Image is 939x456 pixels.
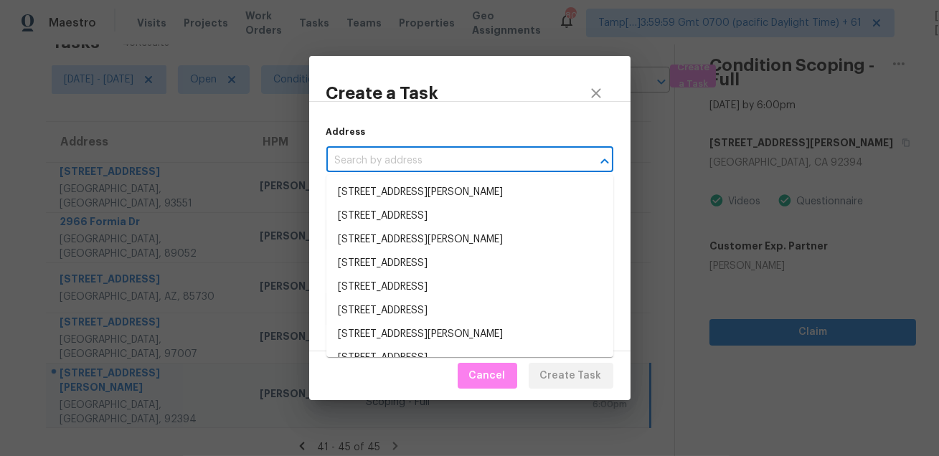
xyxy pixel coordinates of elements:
[326,150,573,172] input: Search by address
[326,275,613,299] li: [STREET_ADDRESS]
[326,346,613,370] li: [STREET_ADDRESS]
[458,363,517,389] button: Cancel
[469,367,506,385] span: Cancel
[326,323,613,346] li: [STREET_ADDRESS][PERSON_NAME]
[326,204,613,228] li: [STREET_ADDRESS]
[326,181,613,204] li: [STREET_ADDRESS][PERSON_NAME]
[326,228,613,252] li: [STREET_ADDRESS][PERSON_NAME]
[326,83,439,103] h3: Create a Task
[579,76,613,110] button: close
[326,128,366,136] label: Address
[595,151,615,171] button: Close
[326,299,613,323] li: [STREET_ADDRESS]
[326,252,613,275] li: [STREET_ADDRESS]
